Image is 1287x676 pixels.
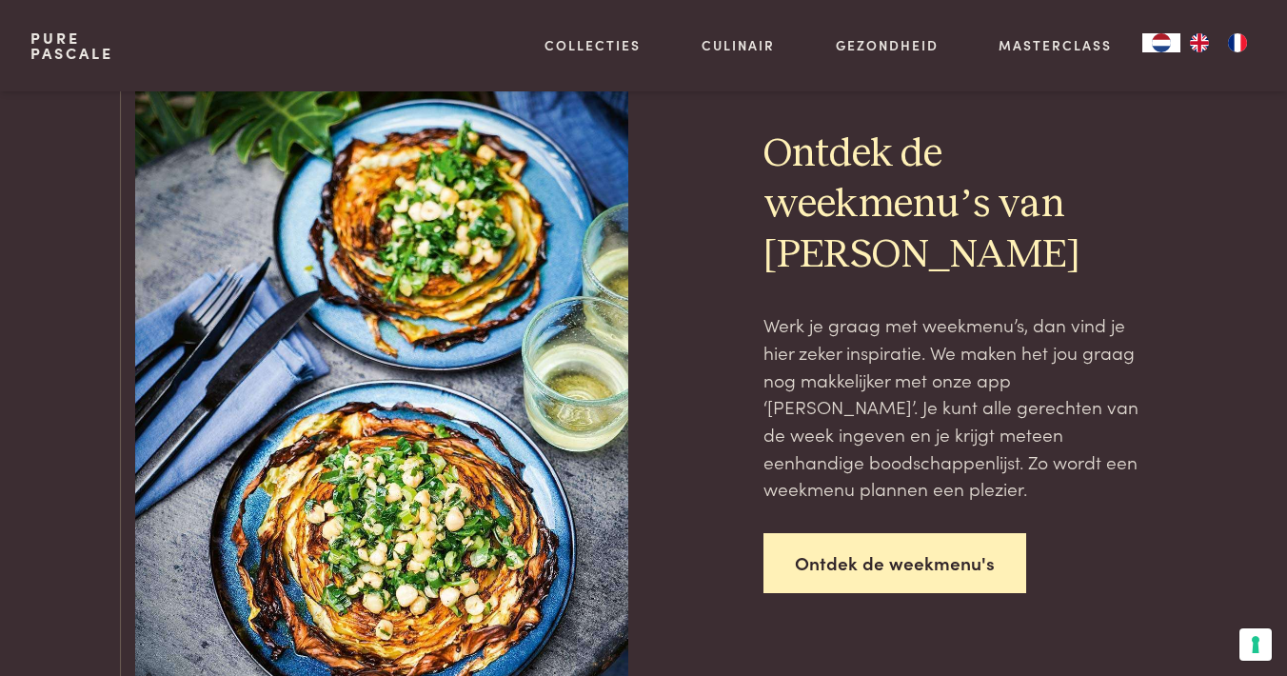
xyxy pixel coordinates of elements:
a: Collecties [544,35,641,55]
a: Gezondheid [836,35,939,55]
a: EN [1180,33,1218,52]
a: Culinair [702,35,775,55]
a: NL [1142,33,1180,52]
h2: Ontdek de weekmenu’s van [PERSON_NAME] [763,129,1152,281]
aside: Language selected: Nederlands [1142,33,1257,52]
ul: Language list [1180,33,1257,52]
a: PurePascale [30,30,113,61]
button: Uw voorkeuren voor toestemming voor trackingtechnologieën [1239,628,1272,661]
p: Werk je graag met weekmenu’s, dan vind je hier zeker inspiratie. We maken het jou graag nog makke... [763,311,1152,503]
a: Ontdek de weekmenu's [763,533,1026,593]
div: Language [1142,33,1180,52]
a: FR [1218,33,1257,52]
a: Masterclass [999,35,1112,55]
